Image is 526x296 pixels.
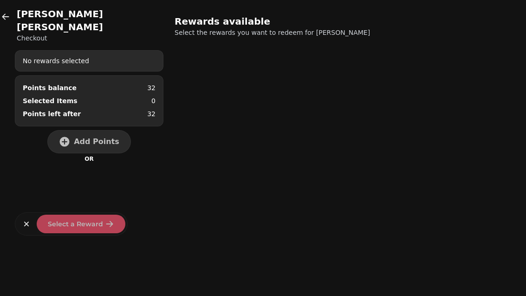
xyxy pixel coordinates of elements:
[175,15,353,28] h2: Rewards available
[175,28,412,37] p: Select the rewards you want to redeem for
[74,138,119,145] span: Add Points
[17,33,163,43] p: Checkout
[23,109,81,118] p: Points left after
[151,96,156,105] p: 0
[23,83,77,92] div: Points balance
[84,155,93,163] p: OR
[48,221,103,227] span: Select a Reward
[147,109,156,118] p: 32
[23,96,78,105] p: Selected Items
[15,53,163,69] div: No rewards selected
[147,83,156,92] p: 32
[47,130,131,153] button: Add Points
[17,7,163,33] h2: [PERSON_NAME] [PERSON_NAME]
[37,215,125,233] button: Select a Reward
[316,29,370,36] span: [PERSON_NAME]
